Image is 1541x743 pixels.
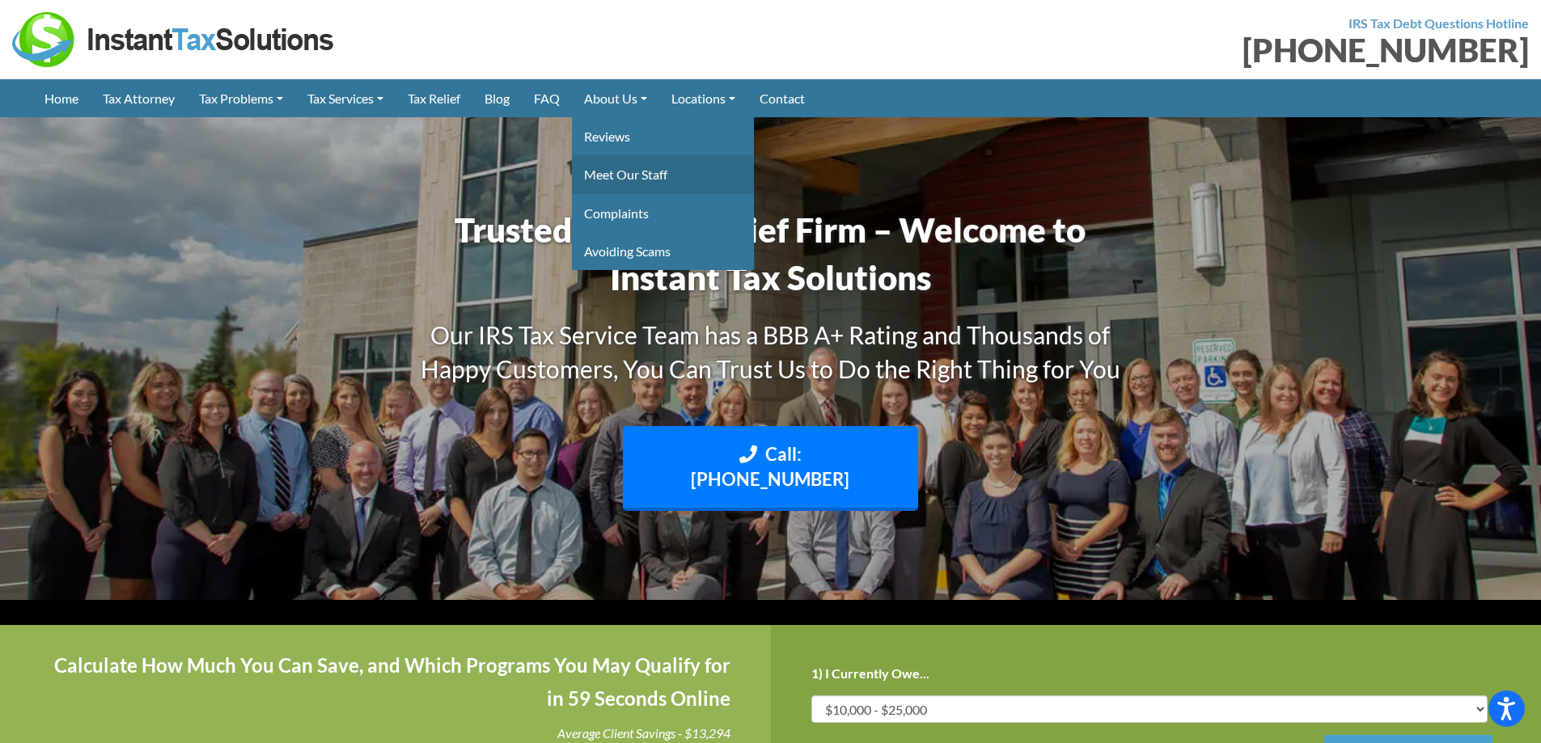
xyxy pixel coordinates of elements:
strong: IRS Tax Debt Questions Hotline [1348,15,1529,31]
a: Tax Relief [396,79,472,117]
a: Call: [PHONE_NUMBER] [623,426,919,512]
a: Meet Our Staff [572,155,754,193]
a: FAQ [522,79,572,117]
a: Blog [472,79,522,117]
a: Reviews [572,117,754,155]
a: Tax Services [295,79,396,117]
h1: Trusted IRS Tax Relief Firm – Welcome to Instant Tax Solutions [399,206,1143,302]
h3: Our IRS Tax Service Team has a BBB A+ Rating and Thousands of Happy Customers, You Can Trust Us t... [399,318,1143,386]
i: Average Client Savings - $13,294 [557,725,730,741]
a: Tax Attorney [91,79,187,117]
img: Instant Tax Solutions Logo [12,12,336,67]
a: Tax Problems [187,79,295,117]
a: Instant Tax Solutions Logo [12,30,336,45]
a: Avoiding Scams [572,232,754,270]
a: Contact [747,79,817,117]
h4: Calculate How Much You Can Save, and Which Programs You May Qualify for in 59 Seconds Online [40,649,730,716]
a: Locations [659,79,747,117]
label: 1) I Currently Owe... [811,665,929,682]
a: About Us [572,79,659,117]
a: Home [32,79,91,117]
a: Complaints [572,194,754,232]
div: [PHONE_NUMBER] [783,34,1530,66]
